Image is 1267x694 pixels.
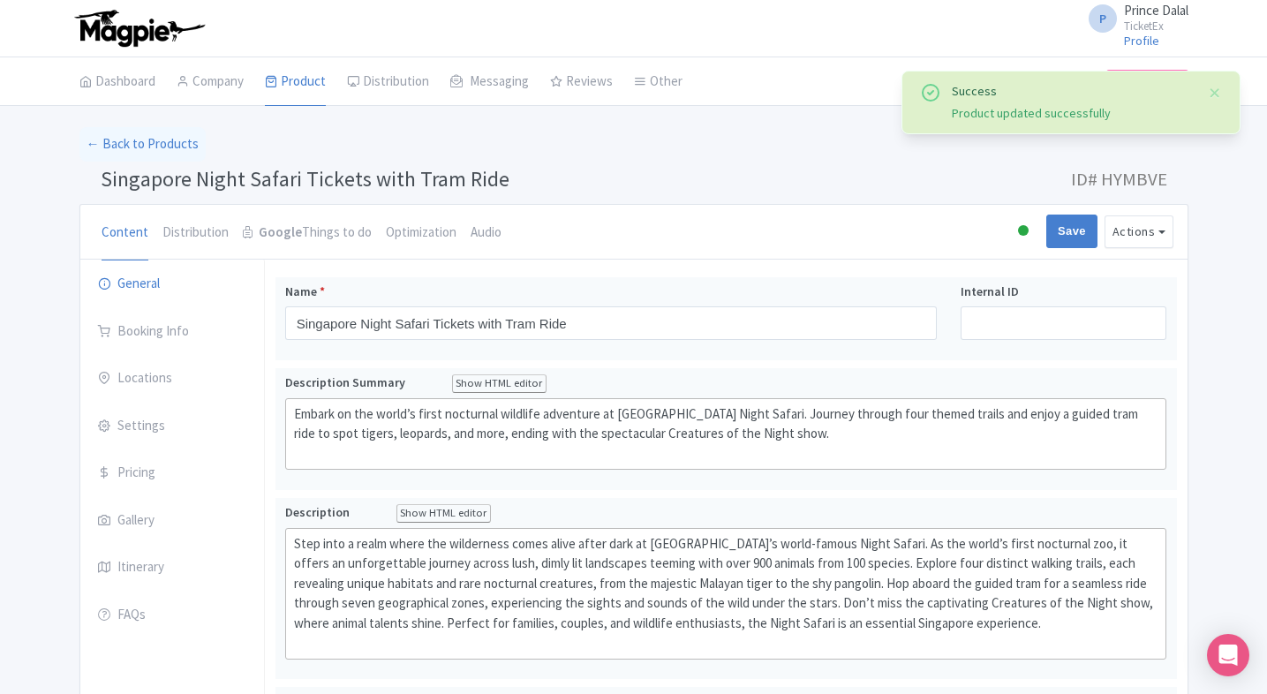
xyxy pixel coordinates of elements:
a: Gallery [80,496,264,546]
a: Locations [80,354,264,404]
div: Open Intercom Messenger [1207,634,1249,676]
a: Product [265,57,326,107]
a: Profile [1124,33,1159,49]
a: Distribution [162,205,229,261]
a: Company [177,57,244,107]
span: Singapore Night Safari Tickets with Tram Ride [101,165,509,192]
div: Product updated successfully [952,104,1194,123]
a: Reviews [550,57,613,107]
input: Save [1046,215,1097,248]
a: GoogleThings to do [243,205,372,261]
a: Booking Info [80,307,264,357]
a: Content [102,205,148,261]
a: Subscription [1106,70,1188,93]
a: Itinerary [80,543,264,592]
a: Messaging [450,57,529,107]
a: FAQs [80,591,264,640]
span: Description Summary [285,374,408,390]
a: Optimization [386,205,456,261]
a: Settings [80,402,264,451]
a: Other [634,57,683,107]
small: TicketEx [1124,20,1188,32]
a: Distribution [347,57,429,107]
div: Step into a realm where the wilderness comes alive after dark at [GEOGRAPHIC_DATA]’s world-famous... [294,534,1158,653]
strong: Google [259,223,302,243]
span: Prince Dalal [1124,2,1188,19]
a: General [80,260,264,309]
span: ID# HYMBVE [1071,162,1167,197]
div: Show HTML editor [452,374,547,393]
span: Description [285,504,352,520]
div: Embark on the world’s first nocturnal wildlife adventure at [GEOGRAPHIC_DATA] Night Safari. Journ... [294,404,1158,464]
a: ← Back to Products [79,127,206,162]
div: Active [1014,218,1032,245]
a: Audio [471,205,502,261]
div: Show HTML editor [396,504,492,523]
a: P Prince Dalal TicketEx [1078,4,1188,32]
span: P [1089,4,1117,33]
a: Dashboard [79,57,155,107]
a: Pricing [80,449,264,498]
span: Name [285,283,317,299]
img: logo-ab69f6fb50320c5b225c76a69d11143b.png [71,9,207,48]
div: Success [952,82,1194,101]
span: Internal ID [961,283,1019,299]
button: Close [1208,82,1222,103]
button: Actions [1105,215,1173,248]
